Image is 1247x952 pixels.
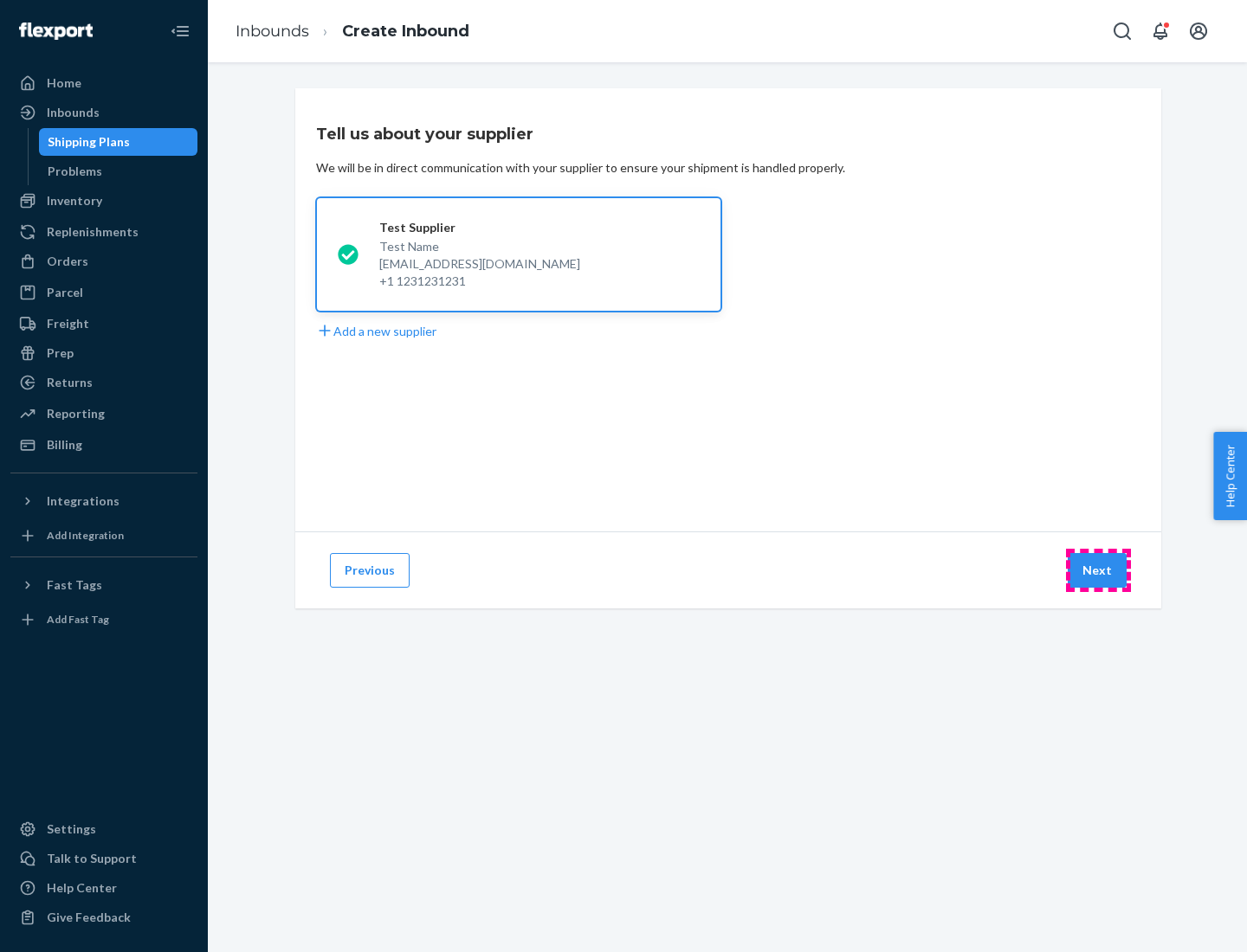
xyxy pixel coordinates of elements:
a: Help Center [10,874,197,902]
a: Talk to Support [10,845,197,872]
a: Settings [10,815,197,843]
button: Open notifications [1143,14,1178,48]
a: Billing [10,431,197,459]
button: Close Navigation [163,14,197,48]
h3: Tell us about your supplier [316,123,533,145]
div: We will be in direct communication with your supplier to ensure your shipment is handled properly. [316,159,845,177]
a: Reporting [10,400,197,428]
div: Billing [47,436,82,453]
a: Create Inbound [342,22,469,41]
div: Freight [47,315,89,332]
button: Add a new supplier [316,322,436,340]
a: Parcel [10,279,197,306]
a: Replenishments [10,218,197,246]
ol: breadcrumbs [222,6,483,57]
button: Open account menu [1181,14,1216,48]
a: Add Integration [10,522,197,550]
a: Home [10,69,197,97]
a: Shipping Plans [39,128,198,156]
button: Help Center [1213,432,1247,520]
div: Help Center [47,879,117,897]
div: Settings [47,820,96,838]
div: Prep [47,344,74,362]
a: Inventory [10,187,197,215]
a: Orders [10,248,197,275]
div: Parcel [47,284,83,301]
div: Inbounds [47,104,100,121]
div: Give Feedback [47,909,131,926]
div: Integrations [47,492,120,510]
img: Flexport logo [19,23,93,40]
div: Returns [47,374,93,391]
div: Problems [48,163,102,180]
button: Previous [330,553,410,588]
a: Inbounds [10,99,197,126]
div: Add Fast Tag [47,612,109,627]
a: Returns [10,369,197,396]
div: Add Integration [47,528,124,543]
button: Open Search Box [1105,14,1140,48]
a: Prep [10,339,197,367]
div: Orders [47,253,88,270]
div: Home [47,74,81,92]
button: Give Feedback [10,904,197,931]
a: Problems [39,158,198,185]
div: Inventory [47,192,102,209]
button: Integrations [10,487,197,515]
a: Add Fast Tag [10,606,197,634]
div: Replenishments [47,223,139,241]
div: Talk to Support [47,850,137,867]
button: Next [1068,553,1127,588]
div: Shipping Plans [48,133,130,151]
button: Fast Tags [10,571,197,599]
div: Reporting [47,405,105,422]
a: Inbounds [236,22,309,41]
a: Freight [10,310,197,338]
div: Fast Tags [47,576,102,594]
